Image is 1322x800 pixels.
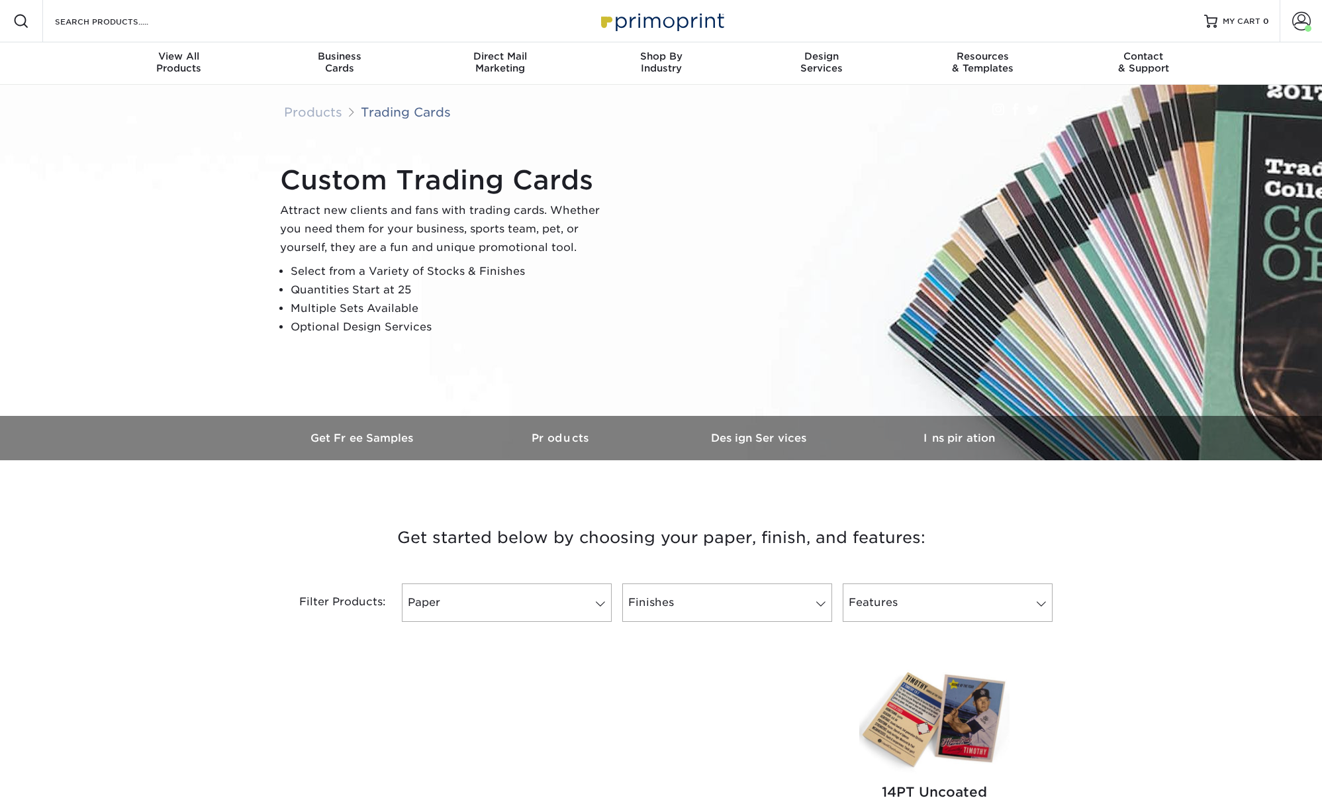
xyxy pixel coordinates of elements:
[420,42,581,85] a: Direct MailMarketing
[402,583,612,622] a: Paper
[661,432,860,444] h3: Design Services
[54,13,183,29] input: SEARCH PRODUCTS.....
[259,50,420,62] span: Business
[420,50,581,62] span: Direct Mail
[661,416,860,460] a: Design Services
[581,42,741,85] a: Shop ByIndustry
[99,50,260,74] div: Products
[859,784,1010,800] h2: 14PT Uncoated
[280,201,611,257] p: Attract new clients and fans with trading cards. Whether you need them for your business, sports ...
[1063,50,1224,62] span: Contact
[361,105,451,119] a: Trading Cards
[741,50,902,74] div: Services
[463,416,661,460] a: Products
[843,583,1053,622] a: Features
[1063,42,1224,85] a: Contact& Support
[420,50,581,74] div: Marketing
[274,508,1049,568] h3: Get started below by choosing your paper, finish, and features:
[259,42,420,85] a: BusinessCards
[902,50,1063,62] span: Resources
[291,318,611,336] li: Optional Design Services
[902,50,1063,74] div: & Templates
[264,583,397,622] div: Filter Products:
[259,50,420,74] div: Cards
[264,432,463,444] h3: Get Free Samples
[264,416,463,460] a: Get Free Samples
[859,670,1010,774] img: 14PT Uncoated Trading Cards
[581,50,741,62] span: Shop By
[99,50,260,62] span: View All
[741,42,902,85] a: DesignServices
[291,262,611,281] li: Select from a Variety of Stocks & Finishes
[1263,17,1269,26] span: 0
[99,42,260,85] a: View AllProducts
[284,105,342,119] a: Products
[1223,16,1260,27] span: MY CART
[463,432,661,444] h3: Products
[860,416,1059,460] a: Inspiration
[291,281,611,299] li: Quantities Start at 25
[581,50,741,74] div: Industry
[1063,50,1224,74] div: & Support
[595,7,728,35] img: Primoprint
[741,50,902,62] span: Design
[622,583,832,622] a: Finishes
[860,432,1059,444] h3: Inspiration
[902,42,1063,85] a: Resources& Templates
[291,299,611,318] li: Multiple Sets Available
[280,164,611,196] h1: Custom Trading Cards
